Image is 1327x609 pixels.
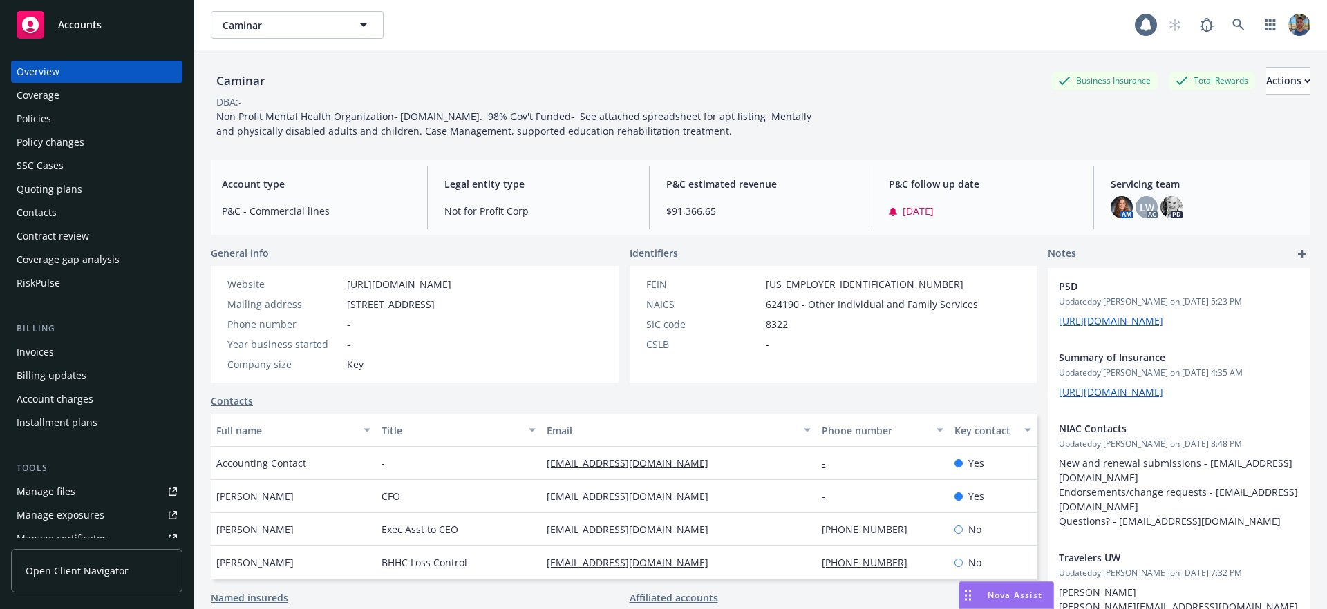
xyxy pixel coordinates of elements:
[17,178,82,200] div: Quoting plans
[17,481,75,503] div: Manage files
[216,95,242,109] div: DBA: -
[444,204,633,218] span: Not for Profit Corp
[1051,72,1158,89] div: Business Insurance
[11,388,182,410] a: Account charges
[1225,11,1252,39] a: Search
[1257,11,1284,39] a: Switch app
[954,423,1016,438] div: Key contact
[11,6,182,44] a: Accounts
[1048,410,1310,539] div: NIAC ContactsUpdatedby [PERSON_NAME] on [DATE] 8:48 PMNew and renewal submissions - [EMAIL_ADDRES...
[11,341,182,363] a: Invoices
[541,414,816,447] button: Email
[382,489,400,503] span: CFO
[1048,268,1310,339] div: PSDUpdatedby [PERSON_NAME] on [DATE] 5:23 PM[URL][DOMAIN_NAME]
[444,177,633,191] span: Legal entity type
[949,414,1037,447] button: Key contact
[547,490,719,503] a: [EMAIL_ADDRESS][DOMAIN_NAME]
[666,204,855,218] span: $91,366.65
[766,277,963,291] span: [US_EMPLOYER_IDENTIFICATION_NUMBER]
[216,456,306,470] span: Accounting Contact
[17,272,60,294] div: RiskPulse
[1059,367,1299,379] span: Updated by [PERSON_NAME] on [DATE] 4:35 AM
[1266,67,1310,95] button: Actions
[11,481,182,503] a: Manage files
[382,456,385,470] span: -
[646,297,760,311] div: NAICS
[211,394,253,408] a: Contacts
[630,246,678,260] span: Identifiers
[11,225,182,247] a: Contract review
[347,357,364,371] span: Key
[822,456,836,470] a: -
[1048,339,1310,410] div: Summary of InsuranceUpdatedby [PERSON_NAME] on [DATE] 4:35 AM[URL][DOMAIN_NAME]
[11,504,182,526] a: Manage exposures
[11,322,182,336] div: Billing
[1288,14,1310,36] img: photo
[646,337,760,351] div: CSLB
[222,204,411,218] span: P&C - Commercial lines
[382,555,467,570] span: BHHC Loss Control
[1059,421,1263,436] span: NIAC Contacts
[11,528,182,550] a: Manage certificates
[227,357,341,371] div: Company size
[547,423,796,438] div: Email
[211,11,384,39] button: Caminar
[58,19,102,30] span: Accounts
[216,489,294,503] span: [PERSON_NAME]
[11,202,182,224] a: Contacts
[211,590,288,605] a: Named insureds
[11,249,182,271] a: Coverage gap analysis
[1059,567,1299,579] span: Updated by [PERSON_NAME] on [DATE] 7:32 PM
[17,504,104,526] div: Manage exposures
[1193,11,1221,39] a: Report a Bug
[11,108,182,130] a: Policies
[968,522,981,536] span: No
[11,155,182,177] a: SSC Cases
[216,555,294,570] span: [PERSON_NAME]
[666,177,855,191] span: P&C estimated revenue
[646,277,760,291] div: FEIN
[211,246,269,260] span: General info
[216,110,814,137] span: Non Profit Mental Health Organization- [DOMAIN_NAME]. 98% Gov't Funded- See attached spreadsheet ...
[968,555,981,570] span: No
[347,278,451,291] a: [URL][DOMAIN_NAME]
[376,414,541,447] button: Title
[1059,314,1163,327] a: [URL][DOMAIN_NAME]
[766,297,978,311] span: 624190 - Other Individual and Family Services
[1048,246,1076,262] span: Notes
[968,456,984,470] span: Yes
[17,365,86,387] div: Billing updates
[1059,296,1299,308] span: Updated by [PERSON_NAME] on [DATE] 5:23 PM
[766,317,788,331] span: 8322
[347,337,350,351] span: -
[216,423,355,438] div: Full name
[26,563,129,578] span: Open Client Navigator
[646,317,760,331] div: SIC code
[822,490,836,503] a: -
[227,317,341,331] div: Phone number
[822,523,919,536] a: [PHONE_NUMBER]
[17,249,120,271] div: Coverage gap analysis
[223,18,342,32] span: Caminar
[1059,456,1299,528] p: New and renewal submissions - [EMAIL_ADDRESS][DOMAIN_NAME] Endorsements/change requests - [EMAIL_...
[17,84,59,106] div: Coverage
[547,556,719,569] a: [EMAIL_ADDRESS][DOMAIN_NAME]
[1059,350,1263,365] span: Summary of Insurance
[11,272,182,294] a: RiskPulse
[211,72,270,90] div: Caminar
[1059,438,1299,450] span: Updated by [PERSON_NAME] on [DATE] 8:48 PM
[959,581,1054,609] button: Nova Assist
[17,155,64,177] div: SSC Cases
[17,202,57,224] div: Contacts
[17,61,59,83] div: Overview
[1111,196,1133,218] img: photo
[1140,200,1154,215] span: LW
[1059,385,1163,398] a: [URL][DOMAIN_NAME]
[227,337,341,351] div: Year business started
[822,423,928,438] div: Phone number
[11,61,182,83] a: Overview
[1160,196,1183,218] img: photo
[17,412,97,434] div: Installment plans
[1169,72,1255,89] div: Total Rewards
[347,297,435,311] span: [STREET_ADDRESS]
